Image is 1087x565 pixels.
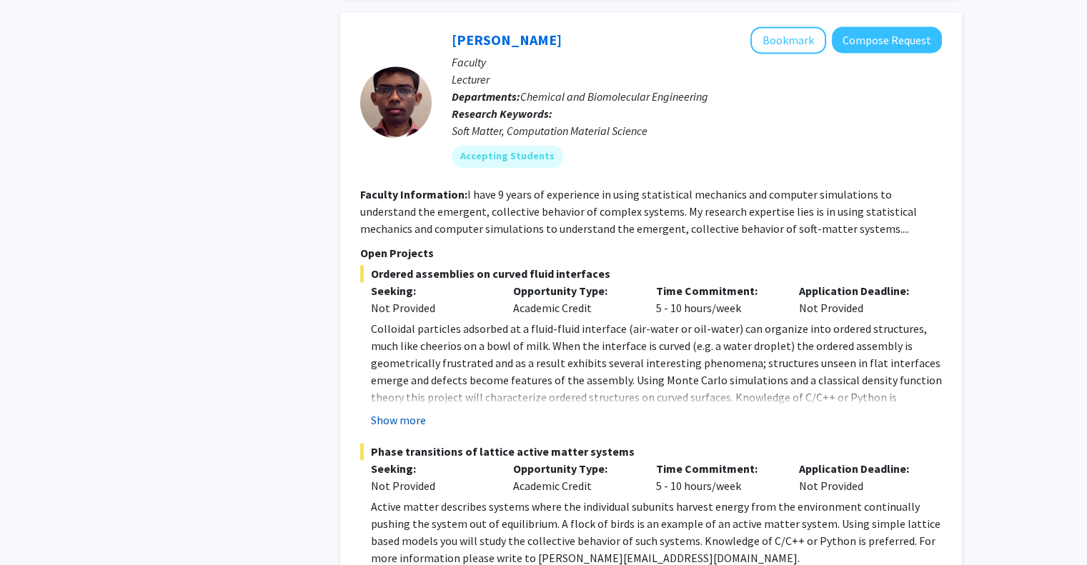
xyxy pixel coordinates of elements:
p: Seeking: [371,282,492,299]
p: Time Commitment: [656,460,778,477]
p: Application Deadline: [799,460,920,477]
span: Phase transitions of lattice active matter systems [360,443,942,460]
fg-read-more: I have 9 years of experience in using statistical mechanics and computer simulations to understan... [360,187,917,236]
p: Colloidal particles adsorbed at a fluid-fluid interface (air-water or oil-water) can organize int... [371,320,942,423]
div: Not Provided [371,299,492,316]
div: Soft Matter, Computation Material Science [452,122,942,139]
b: Faculty Information: [360,187,467,201]
div: Not Provided [788,282,931,316]
b: Research Keywords: [452,106,552,121]
p: Seeking: [371,460,492,477]
iframe: Chat [11,501,61,554]
p: Time Commitment: [656,282,778,299]
div: Academic Credit [502,460,645,494]
div: 5 - 10 hours/week [645,460,788,494]
button: Add John Edison to Bookmarks [750,26,826,54]
p: Lecturer [452,71,942,88]
div: 5 - 10 hours/week [645,282,788,316]
p: Opportunity Type: [513,460,635,477]
mat-chip: Accepting Students [452,145,563,168]
div: Not Provided [371,477,492,494]
b: Departments: [452,89,520,104]
p: Opportunity Type: [513,282,635,299]
span: Chemical and Biomolecular Engineering [520,89,708,104]
p: Application Deadline: [799,282,920,299]
button: Compose Request to John Edison [832,26,942,53]
span: Ordered assemblies on curved fluid interfaces [360,265,942,282]
a: [PERSON_NAME] [452,31,562,49]
div: Not Provided [788,460,931,494]
div: Academic Credit [502,282,645,316]
p: Open Projects [360,244,942,261]
button: Show more [371,411,426,429]
p: Faculty [452,54,942,71]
